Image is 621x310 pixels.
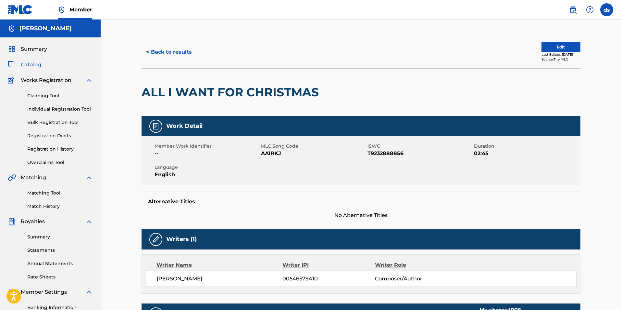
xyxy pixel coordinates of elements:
[157,275,283,283] span: [PERSON_NAME]
[586,6,594,14] img: help
[152,122,160,130] img: Work Detail
[8,61,16,69] img: Catalog
[27,159,93,166] a: Overclaims Tool
[21,288,67,296] span: Member Settings
[21,76,71,84] span: Works Registration
[8,288,16,296] img: Member Settings
[156,261,283,269] div: Writer Name
[85,288,93,296] img: expand
[474,143,579,150] span: Duration
[367,143,472,150] span: ISWC
[8,45,16,53] img: Summary
[21,174,46,182] span: Matching
[282,261,375,269] div: Writer IPI
[375,261,459,269] div: Writer Role
[142,85,322,100] h2: ALL I WANT FOR CHRISTMAS
[166,236,197,243] h5: Writers (1)
[541,57,580,62] div: Source: The MLC
[21,45,47,53] span: Summary
[8,5,33,14] img: MLC Logo
[152,236,160,243] img: Writers
[142,44,196,60] button: < Back to results
[21,61,41,69] span: Catalog
[85,218,93,225] img: expand
[541,42,580,52] button: Edit
[155,171,259,179] span: English
[8,76,16,84] img: Works Registration
[155,150,259,157] span: --
[27,146,93,153] a: Registration History
[19,25,72,32] h5: DEANDRE SHUMAN
[566,3,579,16] a: Public Search
[27,190,93,196] a: Matching Tool
[27,260,93,267] a: Annual Statements
[8,218,16,225] img: Royalties
[261,143,366,150] span: MLC Song Code
[27,106,93,113] a: Individual Registration Tool
[148,198,574,205] h5: Alternative Titles
[21,218,45,225] span: Royalties
[8,25,16,33] img: Accounts
[155,143,259,150] span: Member Work Identifier
[8,45,47,53] a: SummarySummary
[166,122,203,130] h5: Work Detail
[600,3,613,16] div: User Menu
[27,132,93,139] a: Registration Drafts
[58,6,66,14] img: Top Rightsholder
[155,164,259,171] span: Language
[69,6,92,13] span: Member
[27,247,93,254] a: Statements
[603,206,621,258] iframe: Resource Center
[85,174,93,182] img: expand
[27,203,93,210] a: Match History
[541,52,580,57] div: Last Edited: [DATE]
[85,76,93,84] img: expand
[474,150,579,157] span: 02:45
[8,174,16,182] img: Matching
[27,274,93,280] a: Rate Sheets
[282,275,375,283] span: 00546579410
[375,275,459,283] span: Composer/Author
[8,61,41,69] a: CatalogCatalog
[583,3,596,16] div: Help
[27,92,93,99] a: Claiming Tool
[142,211,580,219] span: No Alternative Titles
[569,6,577,14] img: search
[261,150,366,157] span: AA1RKJ
[27,119,93,126] a: Bulk Registration Tool
[27,234,93,240] a: Summary
[367,150,472,157] span: T9232888856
